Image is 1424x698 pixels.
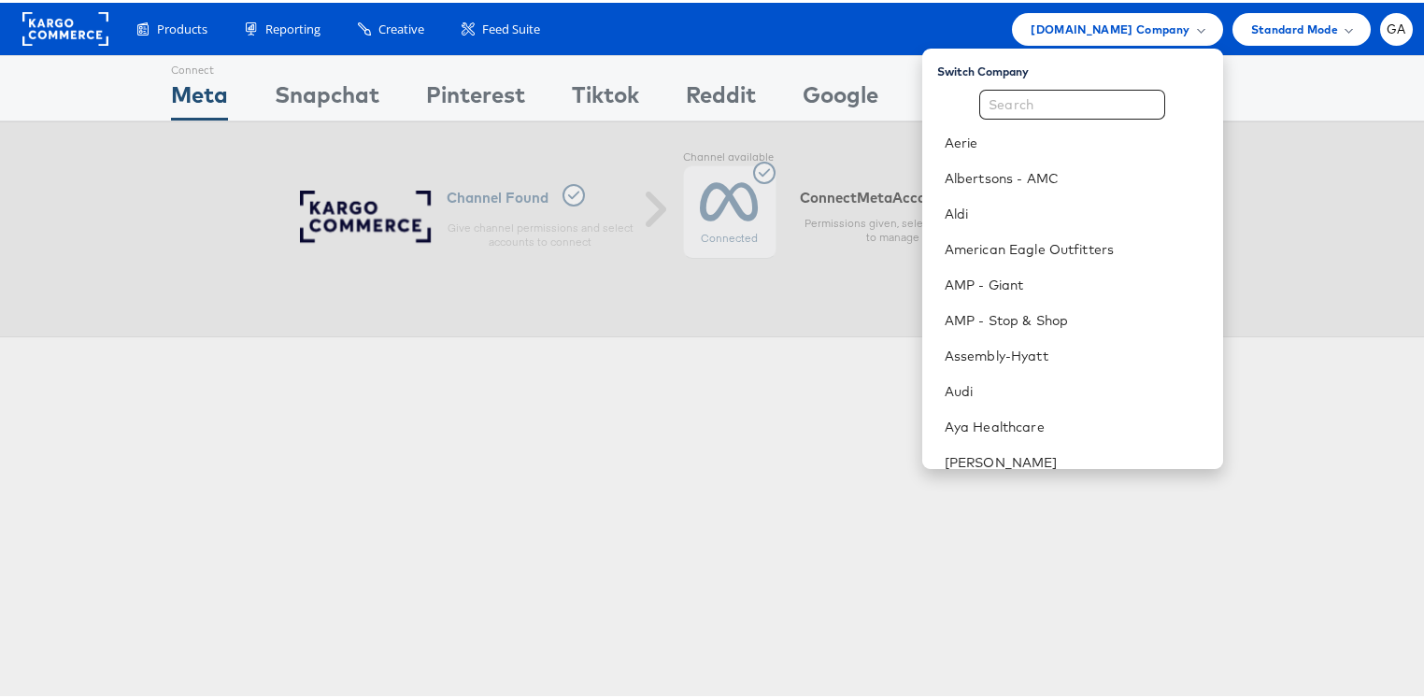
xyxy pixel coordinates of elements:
[945,166,1208,185] a: Albertsons - AMC
[800,186,987,204] h6: Connect Accounts
[945,273,1208,292] a: AMP - Giant
[1031,17,1189,36] span: [DOMAIN_NAME] Company
[378,18,424,36] span: Creative
[1387,21,1406,33] span: GA
[683,148,776,163] label: Channel available
[1251,17,1338,36] span: Standard Mode
[945,131,1208,150] a: Aerie
[945,237,1208,256] a: American Eagle Outfitters
[979,87,1165,117] input: Search
[572,76,639,118] div: Tiktok
[945,450,1208,469] a: [PERSON_NAME]
[945,344,1208,363] a: Assembly-Hyatt
[482,18,540,36] span: Feed Suite
[426,76,525,118] div: Pinterest
[945,379,1208,398] a: Audi
[937,53,1223,77] div: Switch Company
[686,76,756,118] div: Reddit
[171,76,228,118] div: Meta
[857,186,892,204] span: meta
[157,18,207,36] span: Products
[265,18,320,36] span: Reporting
[275,76,379,118] div: Snapchat
[945,202,1208,221] a: Aldi
[945,308,1208,327] a: AMP - Stop & Shop
[171,53,228,76] div: Connect
[803,76,878,118] div: Google
[945,415,1208,434] a: Aya Healthcare
[447,181,634,208] h6: Channel Found
[800,213,987,243] p: Permissions given, select accounts to manage
[447,218,634,248] p: Give channel permissions and select accounts to connect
